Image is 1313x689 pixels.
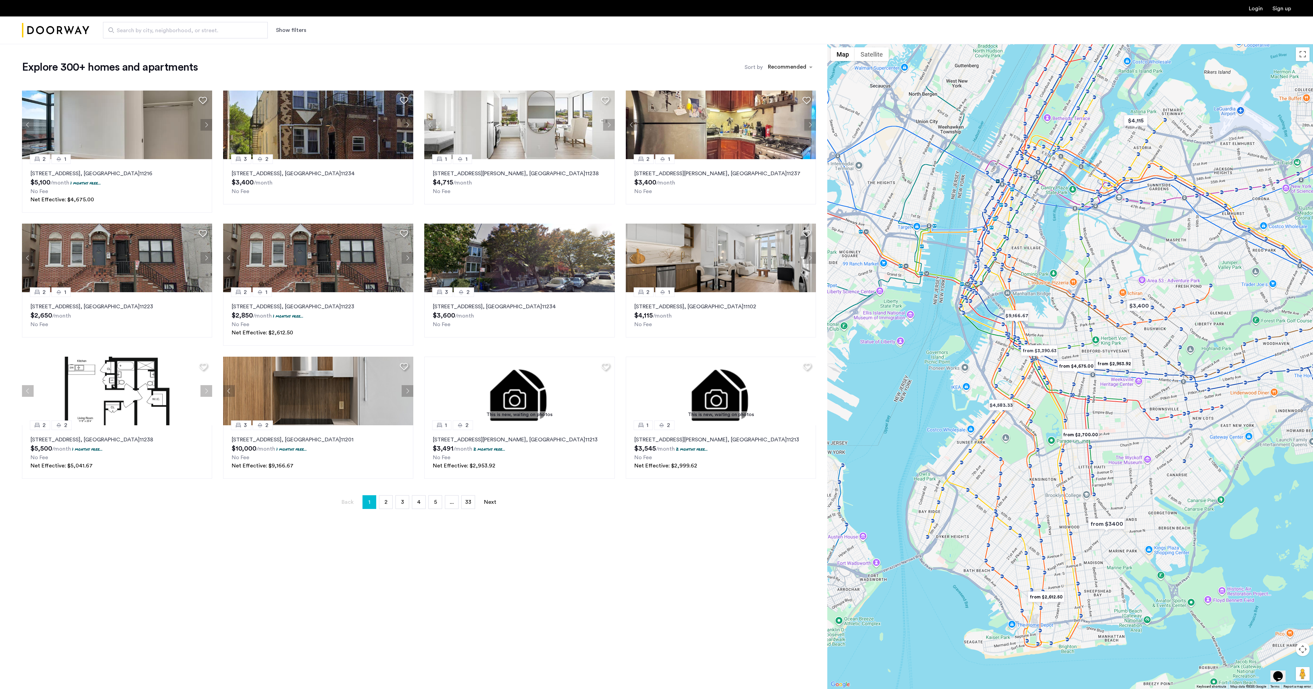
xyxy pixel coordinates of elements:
[434,499,437,505] span: 5
[200,252,212,264] button: Next apartment
[1270,662,1292,682] iframe: chat widget
[483,496,497,509] a: Next
[424,425,614,479] a: 12[STREET_ADDRESS][PERSON_NAME], [GEOGRAPHIC_DATA]112132 months free...No FeeNet Effective: $2,95...
[368,497,370,508] span: 1
[22,425,212,479] a: 22[STREET_ADDRESS], [GEOGRAPHIC_DATA]112381 months free...No FeeNet Effective: $5,041.67
[634,189,652,194] span: No Fee
[634,169,807,178] p: [STREET_ADDRESS][PERSON_NAME] 11237
[1296,642,1310,656] button: Map camera controls
[424,224,615,292] img: dc6efc1f-24ba-4395-9182-45437e21be9a_638882120050713957.png
[232,312,253,319] span: $2,850
[50,180,69,186] sub: /month
[646,155,649,163] span: 2
[646,421,648,429] span: 1
[424,357,615,425] img: 3.gif
[64,155,66,163] span: 1
[281,304,341,309] span: , [GEOGRAPHIC_DATA]
[22,119,34,131] button: Previous apartment
[22,385,34,397] button: Previous apartment
[450,499,454,505] span: ...
[526,171,585,176] span: , [GEOGRAPHIC_DATA]
[31,436,204,444] p: [STREET_ADDRESS] 11238
[653,313,672,319] sub: /month
[281,437,341,442] span: , [GEOGRAPHIC_DATA]
[634,455,652,460] span: No Fee
[829,680,852,689] img: Google
[80,304,140,309] span: , [GEOGRAPHIC_DATA]
[43,288,46,296] span: 2
[634,322,652,327] span: No Fee
[31,455,48,460] span: No Fee
[526,437,585,442] span: , [GEOGRAPHIC_DATA]
[626,425,816,479] a: 12[STREET_ADDRESS][PERSON_NAME], [GEOGRAPHIC_DATA]112132 months free...No FeeNet Effective: $2,99...
[256,446,275,452] sub: /month
[80,437,140,442] span: , [GEOGRAPHIC_DATA]
[445,421,447,429] span: 1
[626,91,816,159] img: 360ac8f6-4482-47b0-bc3d-3cb89b569d10_638791359623755990.jpeg
[31,312,52,319] span: $2,650
[424,91,615,159] img: 2016_638666715889771230.jpeg
[200,119,212,131] button: Next apartment
[64,421,67,429] span: 2
[402,385,413,397] button: Next apartment
[31,197,94,202] span: Net Effective: $4,675.00
[667,421,670,429] span: 2
[764,61,816,73] ng-select: sort-apartment
[831,47,855,61] button: Show street map
[626,119,637,131] button: Previous apartment
[603,119,615,131] button: Next apartment
[265,155,268,163] span: 2
[22,91,212,159] img: 2016_638673975962267132.jpeg
[1059,427,1102,442] div: from $2,700.00
[1085,516,1128,532] div: from $3400
[804,252,816,264] button: Next apartment
[22,17,89,43] img: logo
[656,446,675,452] sub: /month
[634,436,807,444] p: [STREET_ADDRESS][PERSON_NAME] 11213
[223,425,413,479] a: 32[STREET_ADDRESS], [GEOGRAPHIC_DATA]112011 months free...No FeeNet Effective: $9,166.67
[31,169,204,178] p: [STREET_ADDRESS] 11216
[117,26,249,35] span: Search by city, neighborhood, or street.
[428,411,611,418] div: This is new, waiting on photos
[401,499,404,505] span: 3
[22,224,212,292] img: 2016_638484664599997863.jpeg
[43,155,46,163] span: 2
[232,463,293,468] span: Net Effective: $9,166.67
[232,189,249,194] span: No Fee
[684,304,744,309] span: , [GEOGRAPHIC_DATA]
[1296,47,1310,61] button: Toggle fullscreen view
[1093,356,1135,371] div: from $2,953.92
[276,26,306,34] button: Show or hide filters
[223,91,414,159] img: 2016_638484540295233130.jpeg
[467,288,470,296] span: 2
[265,421,268,429] span: 2
[1121,113,1150,128] div: $4,115
[417,499,421,505] span: 4
[22,292,212,337] a: 21[STREET_ADDRESS], [GEOGRAPHIC_DATA]11223No Fee
[433,463,495,468] span: Net Effective: $2,953.92
[31,302,204,311] p: [STREET_ADDRESS] 11223
[626,357,816,425] a: This is new, waiting on photos
[22,60,198,74] h1: Explore 300+ homes and apartments
[223,385,235,397] button: Previous apartment
[342,499,354,505] span: Back
[384,499,388,505] span: 2
[72,446,103,452] p: 1 months free...
[727,171,787,176] span: , [GEOGRAPHIC_DATA]
[22,17,89,43] a: Cazamio Logo
[473,446,505,452] p: 2 months free...
[1283,684,1311,689] a: Report a map error
[626,159,816,204] a: 21[STREET_ADDRESS][PERSON_NAME], [GEOGRAPHIC_DATA]11237No Fee
[253,313,272,319] sub: /month
[80,171,140,176] span: , [GEOGRAPHIC_DATA]
[232,179,254,186] span: $3,400
[626,292,816,337] a: 21[STREET_ADDRESS], [GEOGRAPHIC_DATA]11102No Fee
[767,63,806,73] div: Recommended
[1197,684,1226,689] button: Keyboard shortcuts
[455,313,474,319] sub: /month
[634,312,653,319] span: $4,115
[465,421,469,429] span: 2
[433,436,606,444] p: [STREET_ADDRESS][PERSON_NAME] 11213
[31,179,50,186] span: $5,100
[1018,343,1060,358] div: from $3,390.63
